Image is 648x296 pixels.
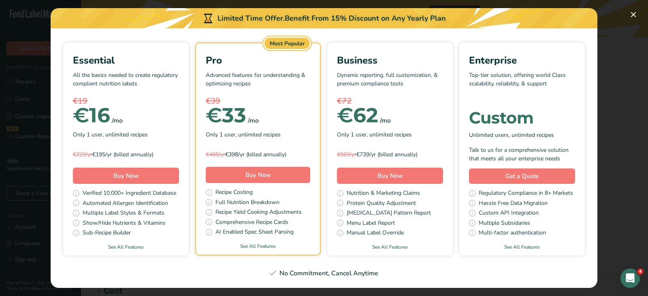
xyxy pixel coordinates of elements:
[73,107,110,124] div: 16
[479,219,530,229] span: Multiple Subsidaries
[63,243,189,251] a: See All Features
[264,38,310,49] div: Most Popular
[337,103,353,128] span: €
[479,228,546,239] span: Multi-factor authentication
[206,95,310,107] div: €39
[73,151,92,158] span: €229/yr
[377,172,403,180] span: Buy Now
[505,172,539,181] span: Get a Quote
[215,218,288,228] span: Comprehensive Recipe Cards
[347,189,420,199] span: Nutrition & Marketing Claims
[337,150,443,159] div: €739/yr (billed annually)
[327,243,453,251] a: See All Features
[215,228,294,238] span: AI Enabled Spec Sheet Parsing
[337,107,378,124] div: 62
[347,219,395,229] span: Menu Label Report
[337,151,356,158] span: €869/yr
[469,146,575,163] div: Talk to us for a comprehensive solution that meets all your enterprise needs
[206,167,310,183] button: Buy Now
[206,53,310,68] div: Pro
[347,228,404,239] span: Manual Label Override
[245,171,271,179] span: Buy Now
[112,116,123,126] div: /mo
[83,209,164,219] span: Multiple Label Styles & Formats
[337,130,412,139] span: Only 1 user, unlimited recipes
[73,71,179,95] p: All the basics needed to create regulatory compliant nutrition labels
[347,209,431,219] span: [MEDICAL_DATA] Pattern Report
[479,209,539,219] span: Custom API Integration
[83,189,176,199] span: Verified 10,000+ Ingredient Database
[113,172,139,180] span: Buy Now
[469,110,575,126] div: Custom
[337,71,443,95] p: Dynamic reporting, full customization, & premium compliance tools
[620,268,640,288] iframe: Intercom live chat
[73,53,179,68] div: Essential
[206,150,310,159] div: €398/yr (billed annually)
[479,189,573,199] span: Regulatory Compliance in 8+ Markets
[73,103,89,128] span: €
[73,150,179,159] div: €195/yr (billed annually)
[206,103,222,128] span: €
[206,130,281,139] span: Only 1 user, unlimited recipes
[73,95,179,107] div: €19
[459,243,585,251] a: See All Features
[347,199,416,209] span: Protein Quality Adjustment
[380,116,391,126] div: /mo
[83,199,168,209] span: Automated Allergen Identification
[337,53,443,68] div: Business
[51,8,597,28] div: Limited Time Offer.
[469,71,575,95] p: Top-tier solution, offering world Class scalability, reliability, & support
[83,228,131,239] span: Sub-Recipe Builder
[206,71,310,95] p: Advanced features for understanding & optimizing recipes
[206,107,246,124] div: 33
[215,208,302,218] span: Recipe Yield Cooking Adjustments
[83,219,166,229] span: Show/Hide Nutrients & Vitamins
[73,168,179,184] button: Buy Now
[60,268,588,278] div: No Commitment, Cancel Anytime
[248,116,259,126] div: /mo
[196,243,320,250] a: See All Features
[337,168,443,184] button: Buy Now
[479,199,548,209] span: Hassle Free Data Migration
[469,131,554,139] span: Unlimited users, unlimited recipes
[215,198,279,208] span: Full Nutrition Breakdown
[206,151,225,158] span: €468/yr
[215,188,253,198] span: Recipe Costing
[73,130,148,139] span: Only 1 user, unlimited recipes
[469,53,575,68] div: Enterprise
[637,268,644,275] span: 4
[285,13,446,24] div: Benefit From 15% Discount on Any Yearly Plan
[469,168,575,184] a: Get a Quote
[337,95,443,107] div: €72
